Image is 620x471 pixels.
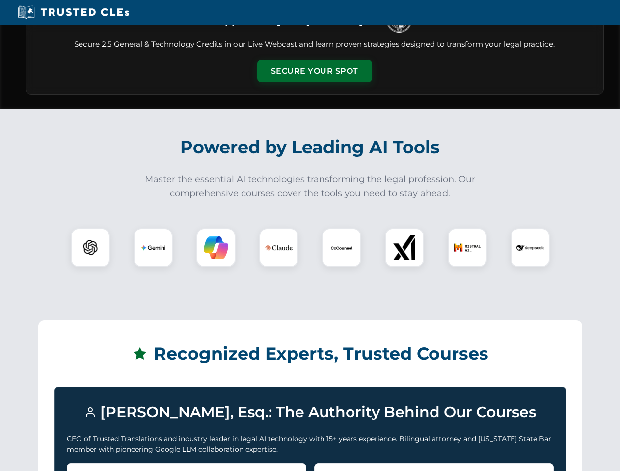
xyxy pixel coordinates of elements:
[257,60,372,82] button: Secure Your Spot
[71,228,110,267] div: ChatGPT
[322,228,361,267] div: CoCounsel
[454,234,481,262] img: Mistral AI Logo
[204,235,228,260] img: Copilot Logo
[67,399,554,425] h3: [PERSON_NAME], Esq.: The Authority Behind Our Courses
[54,337,566,371] h2: Recognized Experts, Trusted Courses
[76,234,105,262] img: ChatGPT Logo
[134,228,173,267] div: Gemini
[67,433,554,455] p: CEO of Trusted Translations and industry leader in legal AI technology with 15+ years experience....
[141,235,165,260] img: Gemini Logo
[448,228,487,267] div: Mistral AI
[329,235,354,260] img: CoCounsel Logo
[392,235,417,260] img: xAI Logo
[196,228,236,267] div: Copilot
[38,39,592,50] p: Secure 2.5 General & Technology Credits in our Live Webcast and learn proven strategies designed ...
[15,5,132,20] img: Trusted CLEs
[259,228,298,267] div: Claude
[385,228,424,267] div: xAI
[516,234,544,262] img: DeepSeek Logo
[511,228,550,267] div: DeepSeek
[138,172,482,201] p: Master the essential AI technologies transforming the legal profession. Our comprehensive courses...
[38,130,582,164] h2: Powered by Leading AI Tools
[265,234,293,262] img: Claude Logo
